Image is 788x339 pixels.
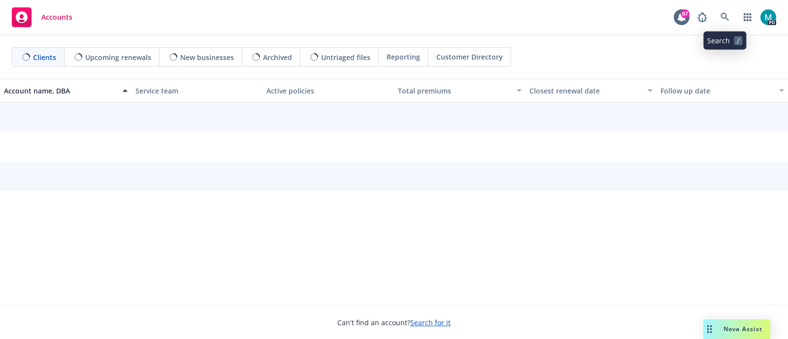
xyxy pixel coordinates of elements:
a: Switch app [738,7,757,27]
button: Total premiums [394,79,525,102]
span: Nova Assist [723,325,762,333]
div: Drag to move [703,319,716,339]
a: Search for it [410,318,451,327]
button: Nova Assist [703,319,770,339]
span: Untriaged files [321,52,370,62]
button: Active policies [263,79,394,102]
button: Closest renewal date [525,79,657,102]
a: Search [715,7,735,27]
div: Active policies [266,86,390,96]
span: Customer Directory [436,52,503,62]
div: Account name, DBA [4,86,117,96]
button: Follow up date [657,79,788,102]
span: Archived [263,52,292,62]
div: Service team [135,86,259,96]
span: Can't find an account? [337,317,451,328]
div: Closest renewal date [529,86,642,96]
span: Clients [33,52,56,62]
span: New businesses [180,52,234,62]
div: 97 [681,9,689,18]
div: Total premiums [398,86,511,96]
span: Accounts [41,13,72,21]
img: photo [760,9,776,25]
a: Accounts [8,3,76,31]
div: Follow up date [660,86,773,96]
span: Upcoming renewals [85,52,151,62]
span: Reporting [387,52,420,62]
a: Report a Bug [692,7,712,27]
button: Service team [131,79,263,102]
